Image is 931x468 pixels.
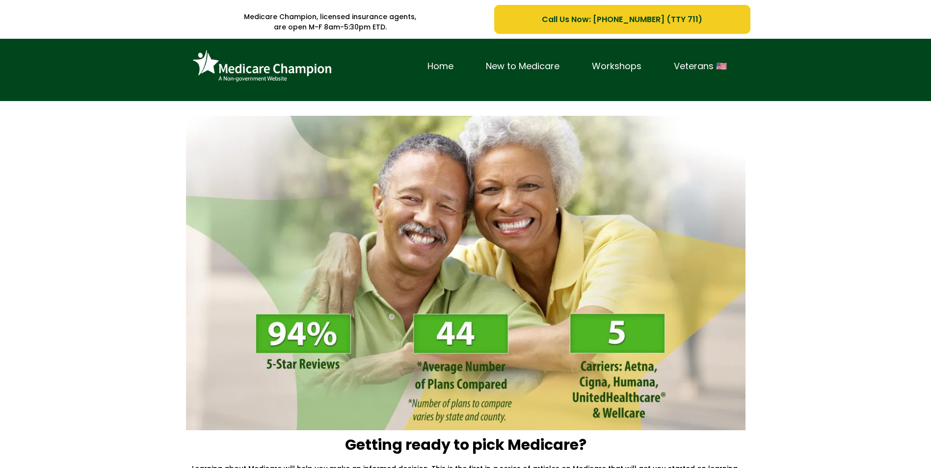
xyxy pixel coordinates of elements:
p: are open M-F 8am-5:30pm ETD. [181,22,480,32]
p: Medicare Champion, licensed insurance agents, [181,12,480,22]
a: New to Medicare [470,59,576,74]
img: Brand Logo [188,46,336,86]
strong: Getting ready to pick Medicare? [345,434,586,455]
a: Home [411,59,470,74]
span: Call Us Now: [PHONE_NUMBER] (TTY 711) [542,13,702,26]
a: Veterans 🇺🇸 [658,59,743,74]
a: Workshops [576,59,658,74]
a: Call Us Now: 1-833-823-1990 (TTY 711) [494,5,750,34]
